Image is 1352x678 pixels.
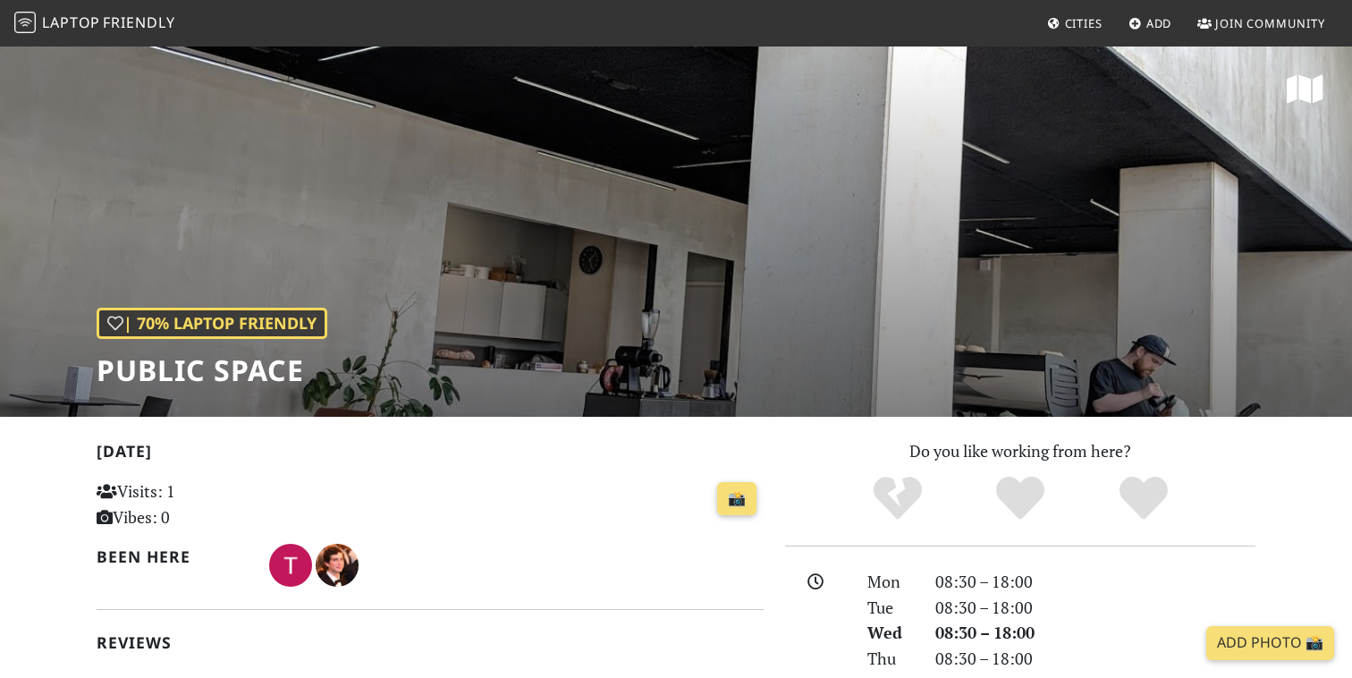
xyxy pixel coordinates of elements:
div: No [836,474,959,523]
div: Wed [857,620,925,646]
div: 08:30 – 18:00 [925,646,1266,672]
a: 📸 [717,482,756,516]
h2: Been here [97,547,248,566]
a: Join Community [1190,7,1332,39]
span: Join Community [1215,15,1325,31]
span: Cities [1065,15,1103,31]
span: Tzannetos Philippakos [269,553,316,574]
div: 08:30 – 18:00 [925,595,1266,621]
h1: Public Space [97,353,327,387]
p: Visits: 1 Vibes: 0 [97,479,305,530]
h2: Reviews [97,633,764,652]
span: Laptop [42,13,100,32]
img: 3144-alec.jpg [316,544,359,587]
div: 08:30 – 18:00 [925,569,1266,595]
h2: [DATE] [97,442,764,468]
span: Add [1146,15,1172,31]
div: Thu [857,646,925,672]
img: LaptopFriendly [14,12,36,33]
img: 4011-tzannetos.jpg [269,544,312,587]
p: Do you like working from here? [785,438,1255,464]
div: Mon [857,569,925,595]
div: 08:30 – 18:00 [925,620,1266,646]
span: Alec Scicchitano [316,553,359,574]
div: Definitely! [1082,474,1205,523]
span: Friendly [103,13,174,32]
a: LaptopFriendly LaptopFriendly [14,8,175,39]
div: | 70% Laptop Friendly [97,308,327,339]
a: Add Photo 📸 [1206,626,1334,660]
a: Add [1121,7,1179,39]
a: Cities [1040,7,1110,39]
div: Tue [857,595,925,621]
div: Yes [959,474,1082,523]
